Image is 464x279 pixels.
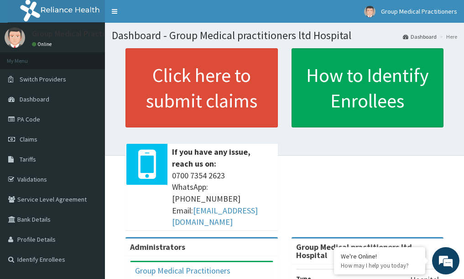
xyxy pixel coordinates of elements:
a: Online [32,41,54,47]
b: Administrators [130,242,185,252]
p: Group Medical Practitioners [32,30,130,38]
li: Here [438,33,457,41]
a: Dashboard [403,33,437,41]
span: Tariffs [20,155,36,163]
a: Click here to submit claims [125,48,278,127]
a: [EMAIL_ADDRESS][DOMAIN_NAME] [172,205,258,228]
img: User Image [364,6,375,17]
span: Group Medical Practitioners [381,7,457,15]
div: We're Online! [341,252,418,260]
h1: Dashboard - Group Medical practitioners ltd Hospital [112,30,457,41]
span: 0700 7354 2623 WhatsApp: [PHONE_NUMBER] Email: [172,170,273,228]
a: How to Identify Enrollees [292,48,444,127]
span: Dashboard [20,95,49,103]
b: If you have any issue, reach us on: [172,147,250,169]
p: How may I help you today? [341,262,418,269]
strong: Group Medical practitioners ltd Hospital [296,242,412,260]
img: User Image [5,27,25,48]
a: Group Medical Practitioners [135,265,230,276]
span: Claims [20,135,37,143]
span: Switch Providers [20,75,66,83]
